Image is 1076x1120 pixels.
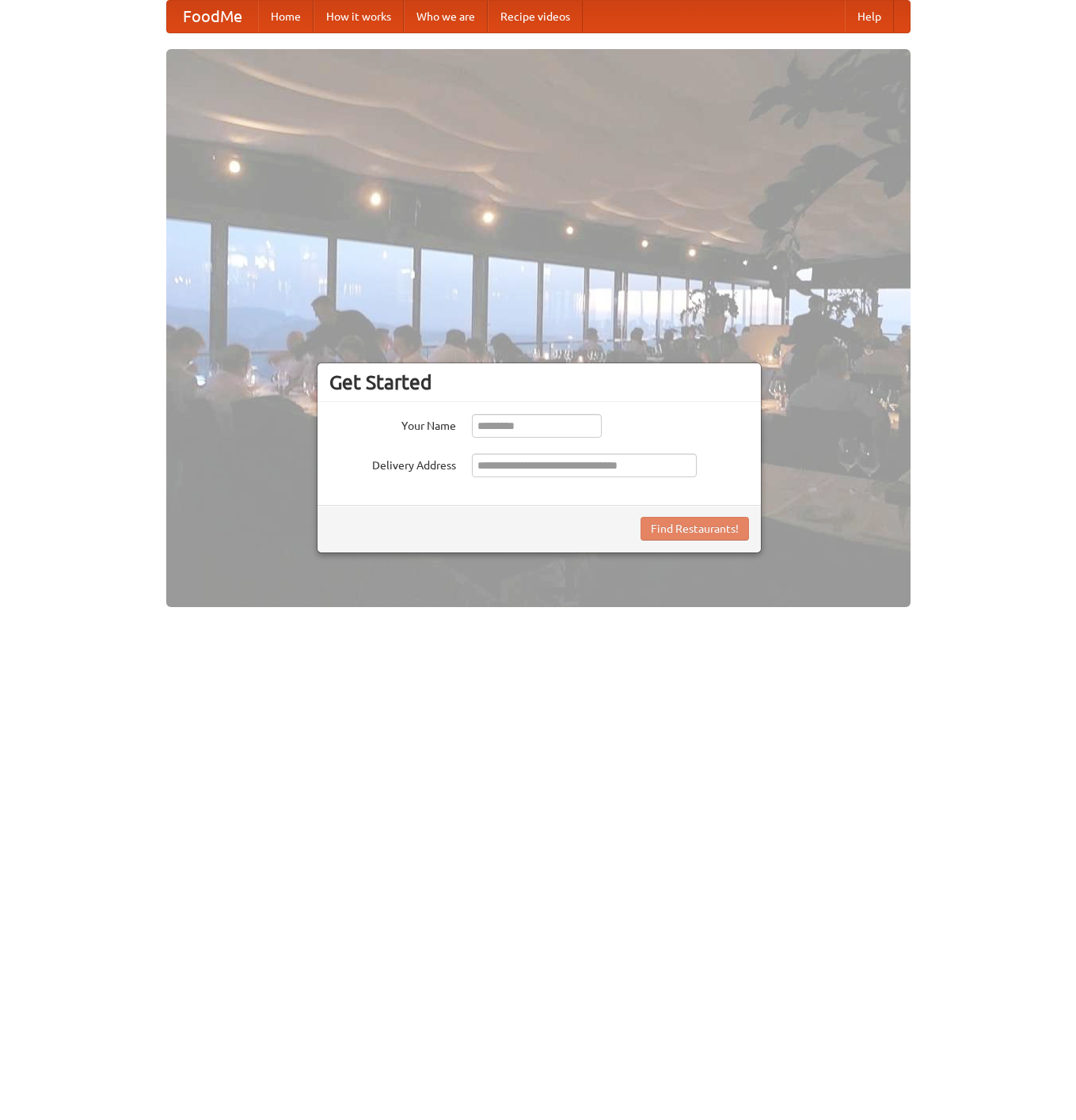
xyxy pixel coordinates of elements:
[404,1,488,32] a: Who we are
[488,1,583,32] a: Recipe videos
[641,517,749,541] button: Find Restaurants!
[314,1,404,32] a: How it works
[167,1,258,32] a: FoodMe
[845,1,894,32] a: Help
[258,1,314,32] a: Home
[329,414,456,434] label: Your Name
[329,370,749,394] h3: Get Started
[329,454,456,473] label: Delivery Address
